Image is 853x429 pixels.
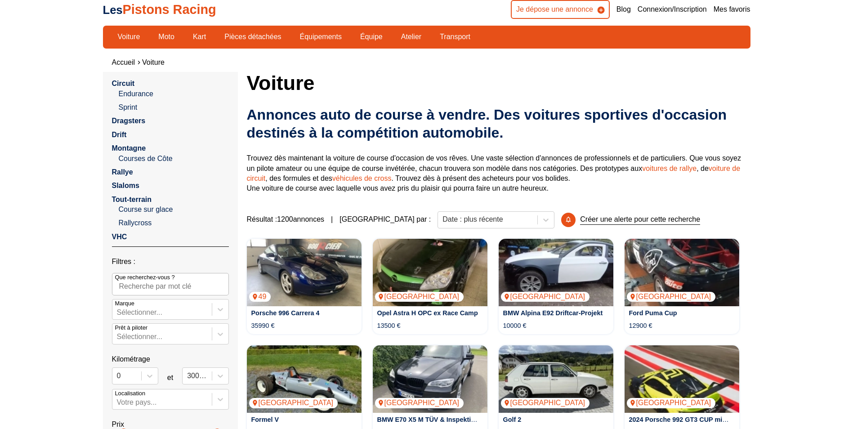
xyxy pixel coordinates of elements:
a: Voiture [142,58,165,66]
a: Transport [434,29,476,45]
img: Opel Astra H OPC ex Race Camp [373,239,487,306]
a: Atelier [395,29,427,45]
a: Golf 2[GEOGRAPHIC_DATA] [499,345,613,413]
a: Équipements [294,29,348,45]
p: [GEOGRAPHIC_DATA] [375,398,464,408]
a: Rallycross [119,218,229,228]
input: 300000 [187,372,189,380]
a: Dragsters [112,117,146,125]
img: 2024 Porsche 992 GT3 CUP mit ABS und TC - Ust [625,345,739,413]
a: Moto [152,29,180,45]
a: BMW Alpina E92 Driftcar-Projekt[GEOGRAPHIC_DATA] [499,239,613,306]
input: Que recherchez-vous ? [112,273,229,295]
p: Filtres : [112,257,229,267]
a: Course sur glace [119,205,229,214]
a: Opel Astra H OPC ex Race Camp[GEOGRAPHIC_DATA] [373,239,487,306]
a: Courses de Côte [119,154,229,164]
p: [GEOGRAPHIC_DATA] par : [339,214,431,224]
a: 2024 Porsche 992 GT3 CUP mit ABS und TC - Ust [629,416,780,423]
p: [GEOGRAPHIC_DATA] [501,398,590,408]
a: Rallye [112,168,133,176]
p: [GEOGRAPHIC_DATA] [501,292,590,302]
p: 13500 € [377,321,401,330]
a: BMW E70 X5 M TÜV & Inspektion Neu TOP 693 PS[GEOGRAPHIC_DATA] [373,345,487,413]
a: Formel V [251,416,279,423]
p: [GEOGRAPHIC_DATA] [375,292,464,302]
input: MarqueSélectionner... [117,308,119,317]
a: Slaloms [112,182,139,189]
span: Les [103,4,123,16]
a: Drift [112,131,127,139]
a: Golf 2 [503,416,522,423]
a: Opel Astra H OPC ex Race Camp [377,309,478,317]
p: Créer une alerte pour cette recherche [580,214,700,225]
h2: Annonces auto de course à vendre. Des voitures sportives d'occasion destinés à la compétition aut... [247,106,750,142]
a: Connexion/Inscription [638,4,707,14]
span: | [331,214,333,224]
a: Circuit [112,80,135,87]
a: Voiture [112,29,146,45]
a: 2024 Porsche 992 GT3 CUP mit ABS und TC - Ust[GEOGRAPHIC_DATA] [625,345,739,413]
a: Ford Puma Cup [629,309,677,317]
a: Pièces détachées [219,29,287,45]
span: Résultat : 1200 annonces [247,214,325,224]
p: [GEOGRAPHIC_DATA] [627,398,716,408]
a: Accueil [112,58,135,66]
p: Trouvez dès maintenant la voiture de course d'occasion de vos rêves. Une vaste sélection d'annonc... [247,153,750,194]
a: Porsche 996 Carrera 449 [247,239,362,306]
a: Formel V[GEOGRAPHIC_DATA] [247,345,362,413]
a: Ford Puma Cup[GEOGRAPHIC_DATA] [625,239,739,306]
a: Montagne [112,144,146,152]
p: Prêt à piloter [115,324,148,332]
img: BMW Alpina E92 Driftcar-Projekt [499,239,613,306]
a: Blog [616,4,631,14]
p: [GEOGRAPHIC_DATA] [249,398,338,408]
img: Porsche 996 Carrera 4 [247,239,362,306]
p: 35990 € [251,321,275,330]
p: 12900 € [629,321,652,330]
a: BMW E70 X5 M TÜV & Inspektion Neu TOP 693 PS [377,416,531,423]
img: Formel V [247,345,362,413]
img: BMW E70 X5 M TÜV & Inspektion Neu TOP 693 PS [373,345,487,413]
input: Votre pays... [117,398,119,407]
p: Que recherchez-vous ? [115,273,175,282]
a: Endurance [119,89,229,99]
h1: Voiture [247,72,750,94]
p: Kilométrage [112,354,229,364]
p: [GEOGRAPHIC_DATA] [627,292,716,302]
p: Localisation [115,389,146,398]
a: Sprint [119,103,229,112]
a: Tout-terrain [112,196,152,203]
img: Golf 2 [499,345,613,413]
img: Ford Puma Cup [625,239,739,306]
a: Mes favoris [714,4,750,14]
a: Équipe [354,29,389,45]
a: VHC [112,233,127,241]
p: 49 [249,292,271,302]
input: Prêt à piloterSélectionner... [117,333,119,341]
p: et [167,373,173,383]
p: 10000 € [503,321,527,330]
input: 0 [117,372,119,380]
a: Porsche 996 Carrera 4 [251,309,320,317]
a: voitures de rallye [642,165,697,172]
a: BMW Alpina E92 Driftcar-Projekt [503,309,603,317]
a: Kart [187,29,212,45]
a: LesPistons Racing [103,2,216,17]
p: Marque [115,299,134,308]
a: véhicules de cross [332,174,392,182]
